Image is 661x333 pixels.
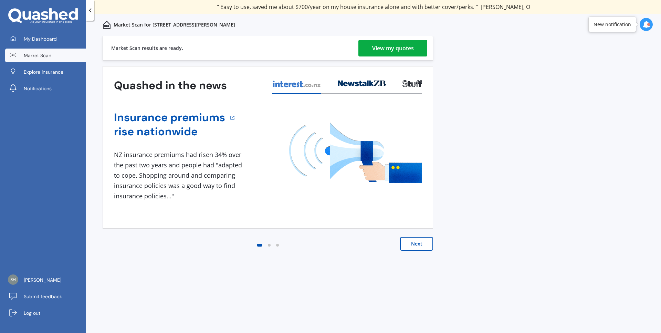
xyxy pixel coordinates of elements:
div: Market Scan results are ready. [111,36,183,60]
div: NZ insurance premiums had risen 34% over the past two years and people had "adapted to cope. Shop... [114,150,245,201]
span: My Dashboard [24,35,57,42]
p: Market Scan for [STREET_ADDRESS][PERSON_NAME] [114,21,235,28]
a: Notifications [5,82,86,95]
img: media image [289,122,422,183]
h3: Quashed in the news [114,79,227,93]
span: [PERSON_NAME] [24,277,61,283]
a: My Dashboard [5,32,86,46]
a: Explore insurance [5,65,86,79]
a: Insurance premiums [114,111,225,125]
img: home-and-contents.b802091223b8502ef2dd.svg [103,21,111,29]
div: View my quotes [372,40,414,56]
a: Market Scan [5,49,86,62]
div: New notification [594,21,631,28]
span: Explore insurance [24,69,63,75]
a: Log out [5,306,86,320]
a: [PERSON_NAME] [5,273,86,287]
a: Submit feedback [5,290,86,303]
span: Market Scan [24,52,51,59]
span: Notifications [24,85,52,92]
a: View my quotes [358,40,427,56]
button: Next [400,237,433,251]
a: rise nationwide [114,125,225,139]
span: Submit feedback [24,293,62,300]
span: Log out [24,310,40,316]
img: a6983d8a90f604e02af6dfdc0243e581 [8,274,18,285]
